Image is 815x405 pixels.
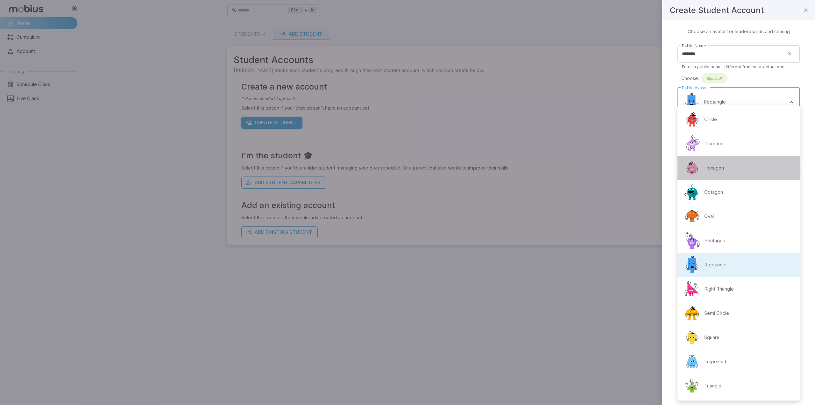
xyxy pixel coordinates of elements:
[683,255,702,274] img: rectangle.svg
[683,183,702,202] img: octagon.svg
[683,231,702,250] img: pentagon.svg
[704,164,724,171] p: Hexagon
[683,158,702,177] img: hexagon.svg
[704,261,726,268] p: Rectangle
[704,116,717,123] p: Circle
[683,352,702,371] img: trapezoid.svg
[704,358,726,365] p: Trapezoid
[683,207,702,226] img: oval.svg
[704,286,734,293] p: Right Triangle
[704,237,725,244] p: Pentagon
[704,213,714,220] p: Oval
[683,279,702,299] img: right-triangle.svg
[683,376,702,395] img: triangle.svg
[683,328,702,347] img: square.svg
[704,382,721,389] p: Triangle
[704,310,729,317] p: Semi Circle
[704,189,723,196] p: Octagon
[683,304,702,323] img: semi-circle.svg
[683,134,702,153] img: diamond.svg
[704,140,724,147] p: Diamond
[704,334,719,341] p: Square
[683,110,702,129] img: circle.svg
